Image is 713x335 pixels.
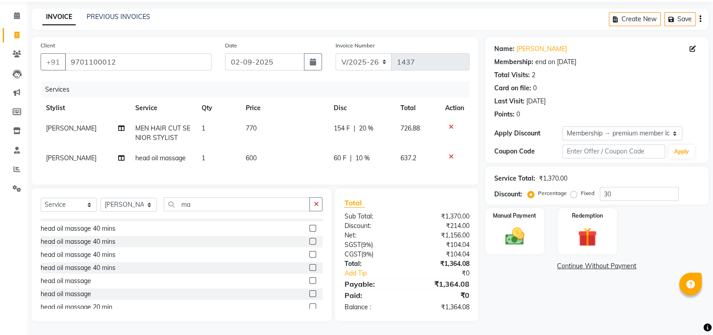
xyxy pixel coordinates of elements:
div: Service Total: [494,174,535,183]
th: Price [240,98,328,118]
img: _cash.svg [499,225,530,247]
div: Net: [337,231,407,240]
img: _gift.svg [572,225,603,249]
div: head oil massage 40 mins [41,263,115,273]
div: ₹214.00 [407,221,476,231]
span: 770 [246,124,257,132]
th: Stylist [41,98,130,118]
a: Add Tip [337,269,418,278]
div: Apply Discount [494,129,563,138]
span: 10 % [355,154,370,163]
div: Card on file: [494,84,531,93]
span: 1 [202,154,205,162]
div: Total: [337,259,407,269]
div: ₹1,156.00 [407,231,476,240]
div: ₹1,370.00 [539,174,567,183]
div: 2 [532,70,535,80]
a: PREVIOUS INVOICES [87,13,150,21]
div: ₹104.04 [407,250,476,259]
div: end on [DATE] [535,57,576,67]
div: 0 [516,110,520,119]
input: Search by Name/Mobile/Email/Code [65,53,212,70]
div: ₹0 [419,269,476,278]
button: Apply [669,145,695,158]
span: 726.88 [400,124,420,132]
div: head oil massage [41,276,91,286]
span: 60 F [334,154,346,163]
div: Paid: [337,290,407,301]
th: Disc [328,98,395,118]
span: Total [344,198,365,208]
div: ₹1,364.08 [407,259,476,269]
div: Payable: [337,279,407,289]
div: ₹1,370.00 [407,212,476,221]
div: head oil massage 20 min [41,302,112,312]
label: Manual Payment [493,212,536,220]
span: SGST [344,241,360,249]
button: +91 [41,53,66,70]
div: head oil massage 40 mins [41,224,115,233]
span: 9% [362,241,371,248]
span: 20 % [359,124,373,133]
span: | [350,154,352,163]
span: 600 [246,154,257,162]
button: Create New [609,12,661,26]
div: Name: [494,44,515,54]
span: MEN HAIR CUT SENIOR STYLIST [135,124,190,142]
div: ₹1,364.08 [407,302,476,312]
label: Percentage [538,189,567,197]
a: INVOICE [42,9,76,25]
th: Qty [196,98,240,118]
div: head oil massage [41,289,91,299]
div: ₹0 [407,290,476,301]
div: ( ) [337,250,407,259]
span: 154 F [334,124,350,133]
span: 9% [363,251,371,258]
label: Invoice Number [336,42,375,50]
label: Redemption [572,212,603,220]
div: 0 [533,84,537,93]
button: Save [664,12,696,26]
a: [PERSON_NAME] [516,44,567,54]
span: 637.2 [400,154,416,162]
div: Sub Total: [337,212,407,221]
input: Search or Scan [164,197,310,211]
div: head oil massage 40 mins [41,237,115,247]
label: Date [225,42,237,50]
span: | [354,124,355,133]
div: Coupon Code [494,147,563,156]
th: Service [130,98,196,118]
div: [DATE] [526,97,546,106]
div: Discount: [337,221,407,231]
span: head oil massage [135,154,186,162]
label: Fixed [581,189,594,197]
label: Client [41,42,55,50]
div: head oil massage 40 mins [41,250,115,260]
div: Balance : [337,302,407,312]
div: Membership: [494,57,534,67]
a: Continue Without Payment [487,261,707,271]
th: Total [395,98,440,118]
div: ₹1,364.08 [407,279,476,289]
span: CGST [344,250,361,258]
div: ( ) [337,240,407,250]
input: Enter Offer / Coupon Code [562,144,665,158]
div: Points: [494,110,515,119]
div: Services [41,81,476,98]
span: 1 [202,124,205,132]
div: Total Visits: [494,70,530,80]
span: [PERSON_NAME] [46,154,97,162]
span: [PERSON_NAME] [46,124,97,132]
div: Last Visit: [494,97,524,106]
div: ₹104.04 [407,240,476,250]
div: Discount: [494,190,522,199]
th: Action [440,98,469,118]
